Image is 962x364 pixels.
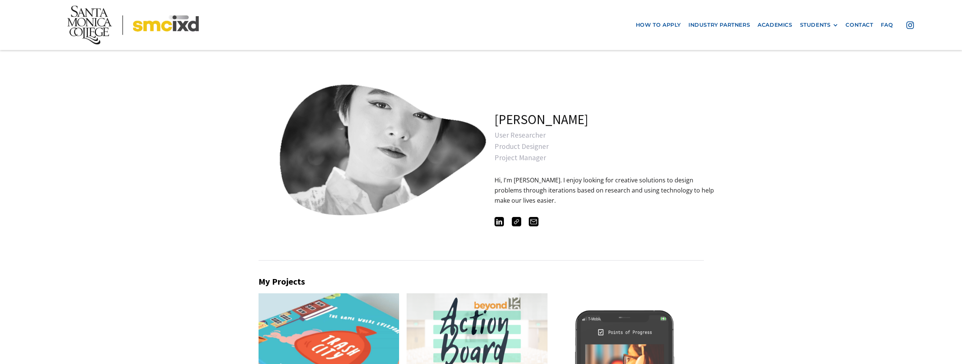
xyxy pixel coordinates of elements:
div: STUDENTS [800,22,831,28]
img: Santa Monica College - SMC IxD logo [67,6,198,44]
img: https://dixuux.com/ [512,217,521,226]
div: User Researcher [495,131,717,139]
a: faq [877,18,897,32]
a: Academics [754,18,796,32]
img: icon - instagram [906,21,914,29]
a: open lightbox [272,55,460,243]
h1: [PERSON_NAME] [495,112,588,127]
p: Hi, I'm [PERSON_NAME].​​​​​​ I enjoy looking for creative solutions to design problems through it... [495,175,717,206]
a: how to apply [632,18,685,32]
img: di@dixuux.com [529,217,538,226]
div: Project Manager [495,154,717,161]
div: STUDENTS [800,22,838,28]
h2: My Projects [259,276,704,287]
div: Product Designer [495,143,717,150]
a: contact [842,18,877,32]
a: industry partners [685,18,754,32]
img: https://www.linkedin.com/in/di-xu-a30b1845/ [495,217,504,226]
